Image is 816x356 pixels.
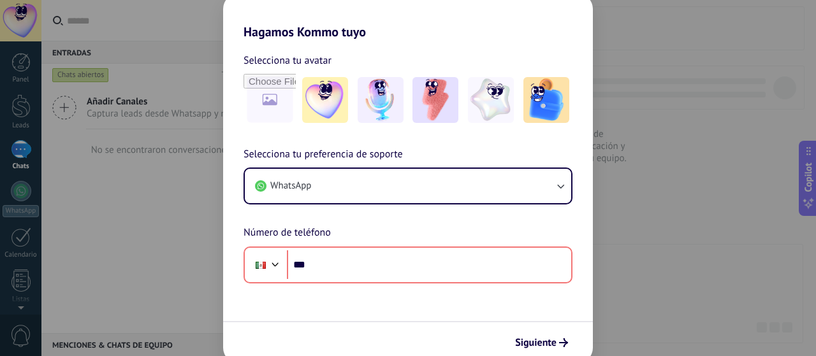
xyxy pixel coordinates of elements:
[358,77,404,123] img: -2.jpeg
[302,77,348,123] img: -1.jpeg
[468,77,514,123] img: -4.jpeg
[515,338,557,347] span: Siguiente
[412,77,458,123] img: -3.jpeg
[244,225,331,241] span: Número de teléfono
[244,146,403,163] span: Selecciona tu preferencia de soporte
[249,252,273,278] div: Mexico: + 52
[270,180,311,192] span: WhatsApp
[523,77,569,123] img: -5.jpeg
[509,332,574,353] button: Siguiente
[244,52,331,69] span: Selecciona tu avatar
[245,169,571,203] button: WhatsApp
